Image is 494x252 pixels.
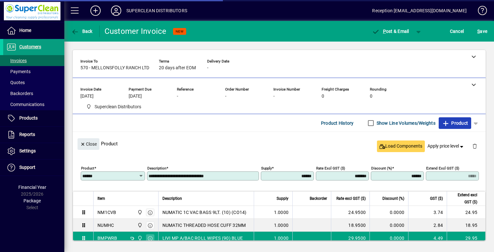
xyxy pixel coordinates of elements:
[448,25,466,37] button: Cancel
[274,222,289,228] span: 1.0000
[3,127,64,143] a: Reports
[442,118,468,128] span: Product
[207,65,208,71] span: -
[76,141,101,147] app-page-header-button: Close
[71,29,93,34] span: Back
[322,94,324,99] span: 0
[318,117,356,129] button: Product History
[3,110,64,126] a: Products
[19,28,31,33] span: Home
[23,198,41,203] span: Package
[6,69,31,74] span: Payments
[447,232,485,245] td: 29.95
[277,195,288,202] span: Supply
[447,219,485,232] td: 18.95
[370,206,408,219] td: 0.0000
[430,195,443,202] span: GST ($)
[3,23,64,39] a: Home
[80,139,97,150] span: Close
[80,94,94,99] span: [DATE]
[447,206,485,219] td: 24.95
[6,58,27,63] span: Invoices
[382,195,404,202] span: Discount (%)
[85,5,106,16] button: Add
[225,94,226,99] span: -
[18,185,46,190] span: Financial Year
[6,91,33,96] span: Backorders
[261,166,272,170] mat-label: Supply
[310,195,327,202] span: Backorder
[136,235,143,242] span: Superclean Distributors
[335,235,366,241] div: 29.9500
[370,219,408,232] td: 0.0000
[69,25,94,37] button: Back
[3,66,64,77] a: Payments
[162,195,182,202] span: Description
[372,29,409,34] span: ost & Email
[106,5,126,16] button: Profile
[3,160,64,176] a: Support
[427,143,465,150] span: Apply price level
[372,5,467,16] div: Reception [EMAIL_ADDRESS][DOMAIN_NAME]
[78,138,99,150] button: Close
[383,29,386,34] span: P
[477,29,480,34] span: S
[73,132,486,155] div: Product
[408,232,447,245] td: 4.49
[97,209,116,216] div: NM1CVB
[159,65,196,71] span: 20 days after EOM
[377,141,425,152] button: Load Components
[408,219,447,232] td: 2.84
[476,25,489,37] button: Save
[450,26,464,36] span: Cancel
[162,235,243,241] span: LIVI MP A/BAC ROLL WIPES (90) BLUE
[64,25,100,37] app-page-header-button: Back
[369,25,412,37] button: Post & Email
[335,209,366,216] div: 24.9500
[81,166,94,170] mat-label: Product
[3,143,64,159] a: Settings
[370,94,372,99] span: 0
[6,102,44,107] span: Communications
[129,94,142,99] span: [DATE]
[3,88,64,99] a: Backorders
[336,195,366,202] span: Rate excl GST ($)
[316,166,345,170] mat-label: Rate excl GST ($)
[451,191,477,206] span: Extend excl GST ($)
[136,222,143,229] span: Superclean Distributors
[177,94,178,99] span: -
[95,103,141,110] span: Superclean Distributors
[147,166,166,170] mat-label: Description
[126,5,187,16] div: SUPERCLEAN DISTRIBUTORS
[375,120,435,126] label: Show Line Volumes/Weights
[467,143,482,149] app-page-header-button: Delete
[439,117,471,129] button: Product
[80,65,149,71] span: 570 - MELLONSFOLLY RANCH LTD
[19,44,41,49] span: Customers
[425,141,467,152] button: Apply price level
[3,55,64,66] a: Invoices
[136,209,143,216] span: Superclean Distributors
[84,103,144,111] span: Superclean Distributors
[97,222,114,228] div: NUMHC
[380,143,422,150] span: Load Components
[371,166,392,170] mat-label: Discount (%)
[3,77,64,88] a: Quotes
[473,1,486,22] a: Knowledge Base
[477,26,487,36] span: ave
[3,99,64,110] a: Communications
[162,209,247,216] span: NUMATIC 1C VAC BAGS 9LT. (10) (CO14)
[162,222,246,228] span: NUMATIC THREADED HOSE CUFF 32MM
[97,195,105,202] span: Item
[19,115,38,121] span: Products
[335,222,366,228] div: 18.9500
[19,132,35,137] span: Reports
[273,94,275,99] span: -
[408,206,447,219] td: 3.74
[19,148,36,153] span: Settings
[19,165,35,170] span: Support
[321,118,354,128] span: Product History
[6,80,25,85] span: Quotes
[370,232,408,245] td: 0.0000
[105,26,167,36] div: Customer Invoice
